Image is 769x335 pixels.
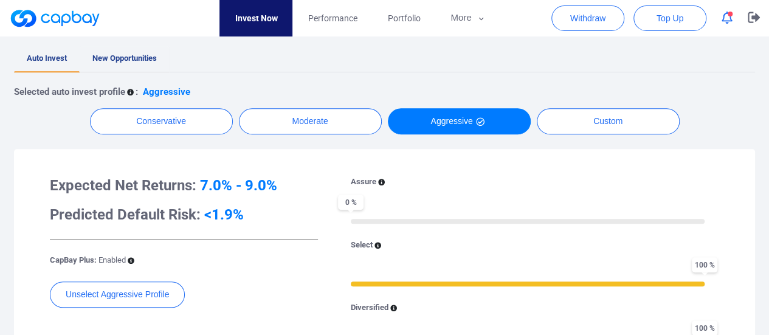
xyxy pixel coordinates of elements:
[551,5,624,31] button: Withdraw
[387,12,420,25] span: Portfolio
[98,255,126,264] span: Enabled
[27,54,67,63] span: Auto Invest
[308,12,357,25] span: Performance
[338,195,364,210] span: 0 %
[351,302,388,314] p: Diversified
[50,281,185,308] button: Unselect Aggressive Profile
[692,257,717,272] span: 100 %
[657,12,683,24] span: Top Up
[143,85,190,99] p: Aggressive
[136,85,138,99] p: :
[537,108,680,134] button: Custom
[200,177,277,194] span: 7.0% - 9.0%
[92,54,157,63] span: New Opportunities
[14,85,125,99] p: Selected auto invest profile
[388,108,531,134] button: Aggressive
[351,239,373,252] p: Select
[50,205,318,224] h3: Predicted Default Risk:
[50,176,318,195] h3: Expected Net Returns:
[633,5,706,31] button: Top Up
[239,108,382,134] button: Moderate
[351,176,376,188] p: Assure
[90,108,233,134] button: Conservative
[204,206,244,223] span: <1.9%
[50,254,126,267] p: CapBay Plus:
